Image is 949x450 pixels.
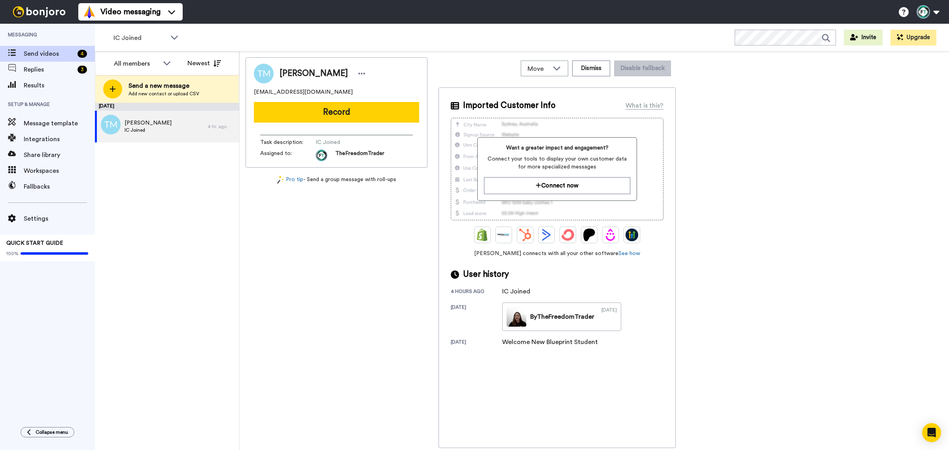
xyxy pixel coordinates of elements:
div: Open Intercom Messenger [922,423,941,442]
img: Ontraport [497,229,510,241]
div: [DATE] [451,339,502,347]
img: Shopify [476,229,489,241]
div: 4 [78,50,87,58]
span: Fallbacks [24,182,95,191]
div: 3 [78,66,87,74]
div: All members [114,59,159,68]
img: tm.png [101,115,121,134]
button: Collapse menu [21,427,74,437]
img: vm-color.svg [83,6,96,18]
img: magic-wand.svg [277,176,284,184]
img: aa511383-47eb-4547-b70f-51257f42bea2-1630295480.jpg [316,149,327,161]
span: Imported Customer Info [463,100,556,112]
span: Message template [24,119,95,128]
img: bj-logo-header-white.svg [9,6,69,17]
a: Pro tip [277,176,303,184]
button: Invite [844,30,883,45]
img: Patreon [583,229,595,241]
span: Add new contact or upload CSV [129,91,199,97]
button: Record [254,102,419,123]
span: [PERSON_NAME] [125,119,172,127]
span: Assigned to: [260,149,316,161]
span: Collapse menu [36,429,68,435]
span: [PERSON_NAME] connects with all your other software [451,250,664,257]
div: 4 hr. ago [208,123,235,130]
div: By TheFreedomTrader [530,312,594,321]
img: 04860de4-5e43-4daa-9147-e6e76dbea597-thumb.jpg [507,307,526,327]
div: IC Joined [502,287,542,296]
span: Want a greater impact and engagement? [484,144,630,152]
div: 4 hours ago [451,288,502,296]
span: IC Joined [113,33,166,43]
span: Task description : [260,138,316,146]
span: Move [527,64,549,74]
span: Send videos [24,49,74,59]
span: [EMAIL_ADDRESS][DOMAIN_NAME] [254,88,353,96]
img: Drip [604,229,617,241]
div: [DATE] [95,103,239,111]
span: Workspaces [24,166,95,176]
img: ConvertKit [561,229,574,241]
span: 100% [6,250,19,257]
img: Hubspot [519,229,531,241]
span: Connect your tools to display your own customer data for more specialized messages [484,155,630,171]
button: Disable fallback [614,61,671,76]
span: IC Joined [316,138,391,146]
button: Upgrade [890,30,936,45]
span: Integrations [24,134,95,144]
span: [PERSON_NAME] [280,68,348,79]
span: Share library [24,150,95,160]
span: IC Joined [125,127,172,133]
a: ByTheFreedomTrader[DATE] [502,303,621,331]
span: Video messaging [100,6,161,17]
button: Dismiss [572,61,610,76]
span: Results [24,81,95,90]
div: [DATE] [601,307,617,327]
a: See how [618,251,640,256]
img: ActiveCampaign [540,229,553,241]
span: Settings [24,214,95,223]
div: [DATE] [451,304,502,331]
span: Send a new message [129,81,199,91]
div: - Send a group message with roll-ups [246,176,427,184]
img: Image of Tim Mulholland [254,64,274,83]
button: Connect now [484,177,630,194]
button: Newest [181,55,227,71]
span: Replies [24,65,74,74]
span: QUICK START GUIDE [6,240,63,246]
div: What is this? [626,101,664,110]
span: User history [463,268,509,280]
div: Welcome New Blueprint Student [502,337,598,347]
span: TheFreedomTrader [335,149,384,161]
img: GoHighLevel [626,229,638,241]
